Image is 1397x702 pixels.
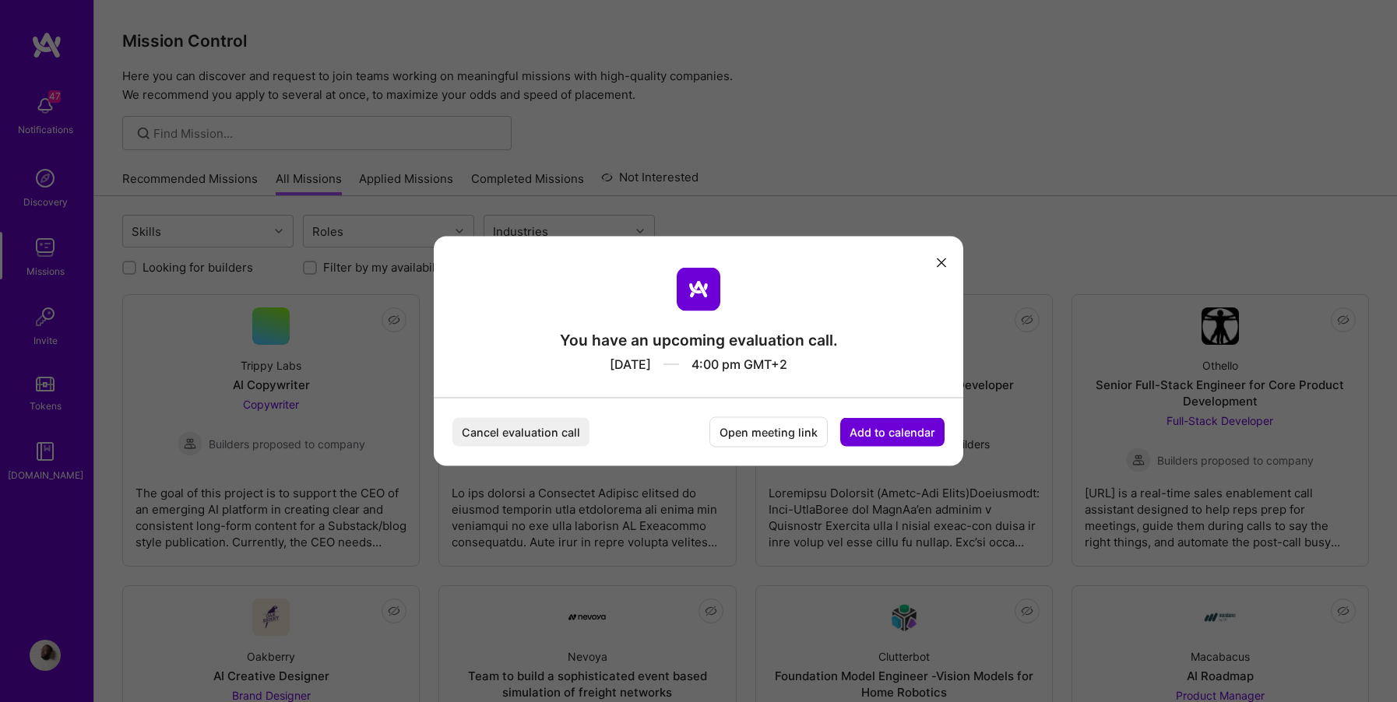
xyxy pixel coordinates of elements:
[434,237,963,466] div: modal
[452,418,589,447] button: Cancel evaluation call
[840,418,945,447] button: Add to calendar
[709,417,828,448] button: Open meeting link
[560,350,838,373] div: [DATE] 4:00 pm GMT+2
[937,258,946,267] i: icon Close
[560,330,838,350] div: You have an upcoming evaluation call.
[677,268,720,311] img: aTeam logo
